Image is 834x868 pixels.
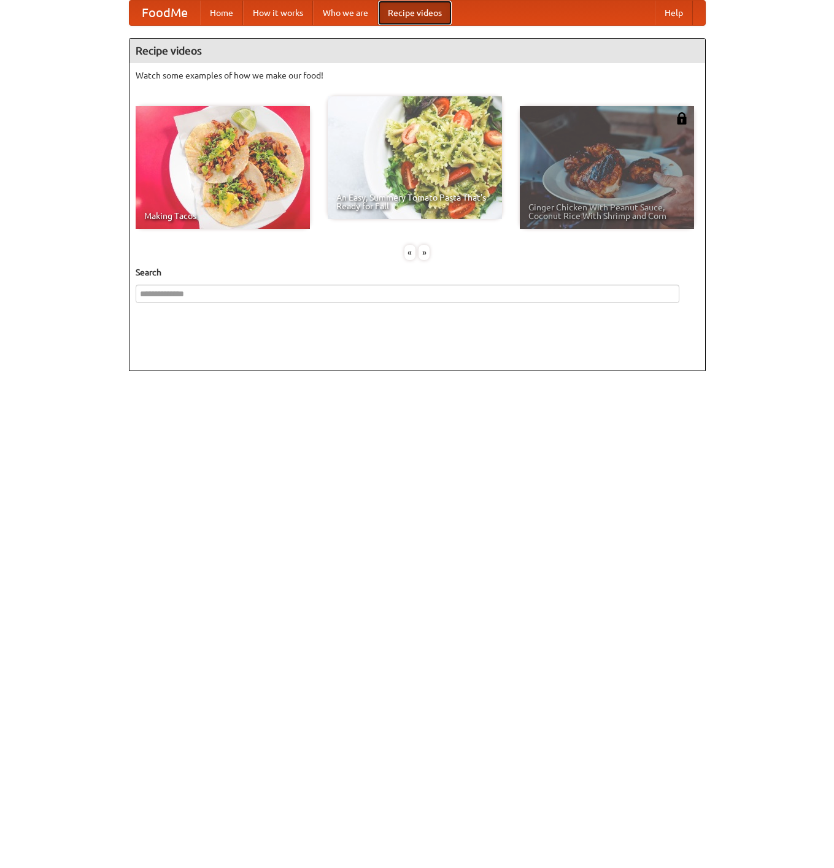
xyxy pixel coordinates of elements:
h4: Recipe videos [129,39,705,63]
img: 483408.png [676,112,688,125]
h5: Search [136,266,699,278]
a: Help [655,1,693,25]
a: Home [200,1,243,25]
a: How it works [243,1,313,25]
span: An Easy, Summery Tomato Pasta That's Ready for Fall [336,193,493,210]
p: Watch some examples of how we make our food! [136,69,699,82]
a: An Easy, Summery Tomato Pasta That's Ready for Fall [328,96,502,219]
div: » [419,245,430,260]
a: FoodMe [129,1,200,25]
a: Recipe videos [378,1,452,25]
a: Who we are [313,1,378,25]
div: « [404,245,415,260]
span: Making Tacos [144,212,301,220]
a: Making Tacos [136,106,310,229]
